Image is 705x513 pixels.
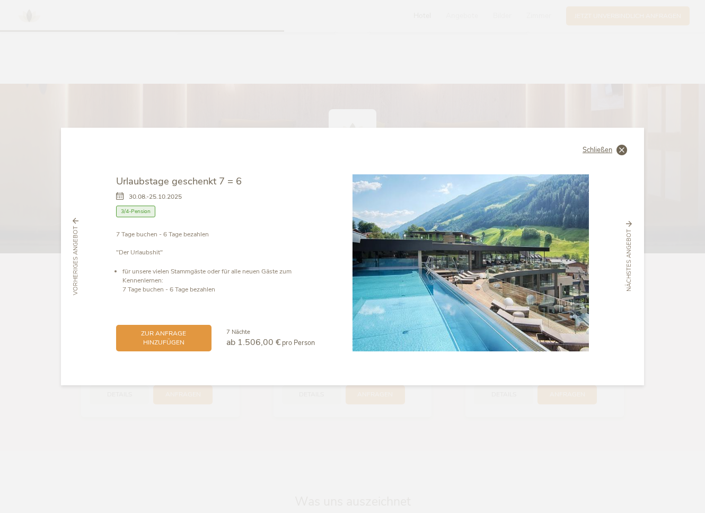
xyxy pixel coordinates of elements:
[226,337,281,348] span: ab 1.506,00 €
[116,248,163,256] strong: "Der Urlaubshit"
[226,328,250,336] span: 7 Nächte
[129,192,182,201] span: 30.08.-25.10.2025
[116,206,155,218] span: 3/4-Pension
[352,174,589,351] img: Urlaubstage geschenkt 7 = 6
[583,147,612,154] span: Schließen
[282,338,315,348] span: pro Person
[116,174,242,188] span: Urlaubstage geschenkt 7 = 6
[625,229,633,291] span: nächstes Angebot
[122,267,315,294] li: für unsere vielen Stammgäste oder für alle neuen Gäste zum Kennenlernen: 7 Tage buchen - 6 Tage b...
[116,230,315,256] p: 7 Tage buchen - 6 Tage bezahlen
[72,226,80,295] span: vorheriges Angebot
[125,329,203,347] span: zur Anfrage hinzufügen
